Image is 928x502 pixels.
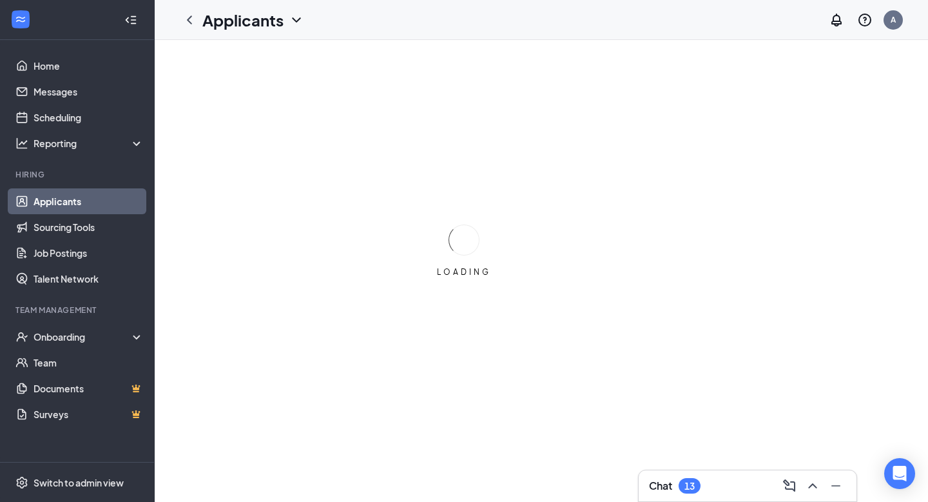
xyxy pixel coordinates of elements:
button: ComposeMessage [779,476,800,496]
svg: QuestionInfo [857,12,873,28]
div: Open Intercom Messenger [884,458,915,489]
a: Messages [34,79,144,105]
div: Onboarding [34,330,133,343]
a: Scheduling [34,105,144,130]
div: 13 [684,481,695,492]
button: Minimize [826,476,846,496]
svg: ChevronDown [289,12,304,28]
svg: Minimize [828,478,844,494]
div: Hiring [15,169,141,180]
svg: ChevronUp [805,478,820,494]
div: A [891,14,896,25]
svg: ComposeMessage [782,478,797,494]
a: Sourcing Tools [34,214,144,240]
svg: Analysis [15,137,28,150]
a: DocumentsCrown [34,376,144,401]
a: Talent Network [34,266,144,292]
a: Home [34,53,144,79]
svg: Notifications [829,12,844,28]
a: Team [34,350,144,376]
a: Job Postings [34,240,144,266]
svg: WorkstreamLogo [14,13,27,26]
svg: UserCheck [15,330,28,343]
h3: Chat [649,479,672,493]
div: LOADING [432,266,496,277]
svg: ChevronLeft [182,12,197,28]
svg: Collapse [124,14,137,26]
a: SurveysCrown [34,401,144,427]
div: Switch to admin view [34,476,124,489]
div: Reporting [34,137,144,150]
svg: Settings [15,476,28,489]
div: Team Management [15,305,141,316]
button: ChevronUp [802,476,823,496]
h1: Applicants [202,9,284,31]
a: Applicants [34,188,144,214]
